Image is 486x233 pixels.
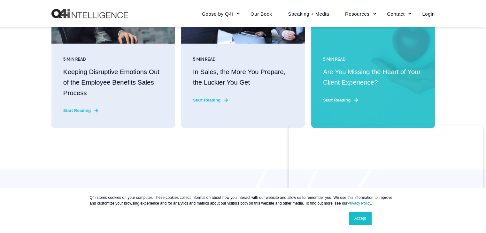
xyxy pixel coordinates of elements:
iframe: Popup CTA [289,125,483,230]
img: Q4intelligence, LLC logo [51,9,128,19]
span: Start Reading [323,96,423,105]
a: Back to Home [51,9,128,19]
p: Q4i stores cookies on your computer. These cookies collect information about how you interact wit... [90,195,397,206]
span: Start Reading [193,96,293,105]
span: 5 min read [193,56,216,66]
span: 5 min read [323,56,345,66]
h3: Keeping Disruptive Emotions Out of the Employee Benefits Sales Process [63,67,163,98]
h3: Are You Missing the Heart of Your Client Experience? [323,67,423,88]
span: Start Reading [63,107,163,115]
h3: In Sales, the More You Prepare, the Luckier You Get [193,67,293,88]
a: Accept [349,212,372,225]
a: Privacy Policy [347,201,371,206]
span: 5 min read [63,56,86,66]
